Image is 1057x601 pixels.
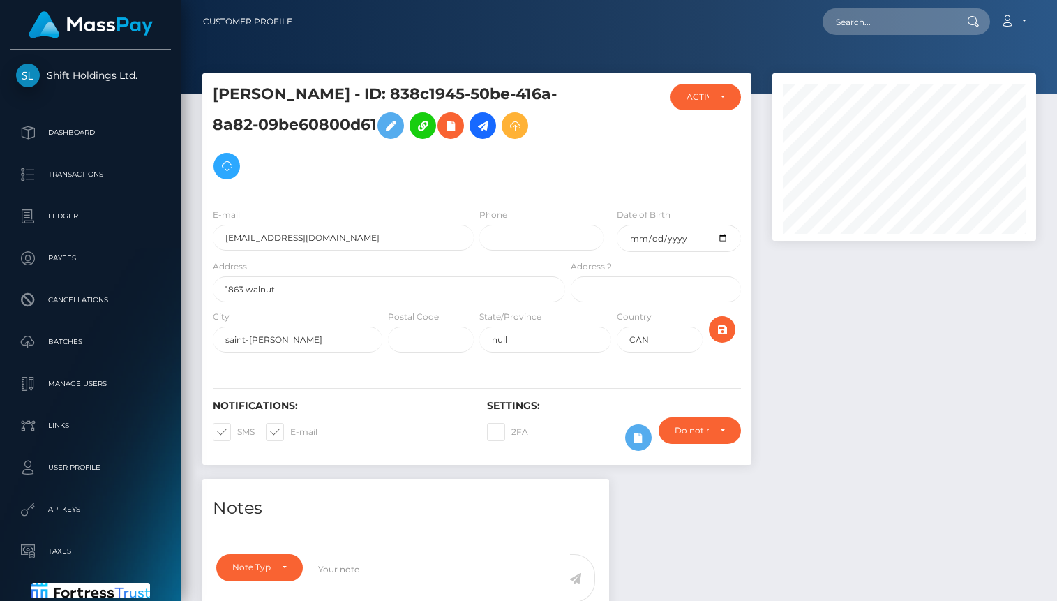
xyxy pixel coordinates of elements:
[617,209,670,221] label: Date of Birth
[16,290,165,311] p: Cancellations
[213,311,230,323] label: City
[16,457,165,478] p: User Profile
[10,241,171,276] a: Payees
[16,164,165,185] p: Transactions
[10,450,171,485] a: User Profile
[10,115,171,150] a: Dashboard
[266,423,317,441] label: E-mail
[10,366,171,401] a: Manage Users
[216,554,303,581] button: Note Type
[617,311,652,323] label: Country
[213,496,599,521] h4: Notes
[16,206,165,227] p: Ledger
[487,423,528,441] label: 2FA
[16,64,40,87] img: Shift Holdings Ltd.
[29,11,153,38] img: MassPay Logo
[10,199,171,234] a: Ledger
[16,332,165,353] p: Batches
[470,112,496,139] a: Initiate Payout
[10,325,171,359] a: Batches
[687,91,709,103] div: ACTIVE
[388,311,439,323] label: Postal Code
[16,248,165,269] p: Payees
[232,562,271,573] div: Note Type
[659,417,740,444] button: Do not require
[16,415,165,436] p: Links
[823,8,954,35] input: Search...
[10,408,171,443] a: Links
[10,534,171,569] a: Taxes
[213,423,255,441] label: SMS
[479,311,541,323] label: State/Province
[10,492,171,527] a: API Keys
[571,260,612,273] label: Address 2
[213,84,557,186] h5: [PERSON_NAME] - ID: 838c1945-50be-416a-8a82-09be60800d61
[10,157,171,192] a: Transactions
[213,260,247,273] label: Address
[213,209,240,221] label: E-mail
[203,7,292,36] a: Customer Profile
[16,499,165,520] p: API Keys
[670,84,741,110] button: ACTIVE
[675,425,708,436] div: Do not require
[16,541,165,562] p: Taxes
[10,69,171,82] span: Shift Holdings Ltd.
[16,373,165,394] p: Manage Users
[16,122,165,143] p: Dashboard
[479,209,507,221] label: Phone
[10,283,171,318] a: Cancellations
[487,400,740,412] h6: Settings:
[213,400,466,412] h6: Notifications:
